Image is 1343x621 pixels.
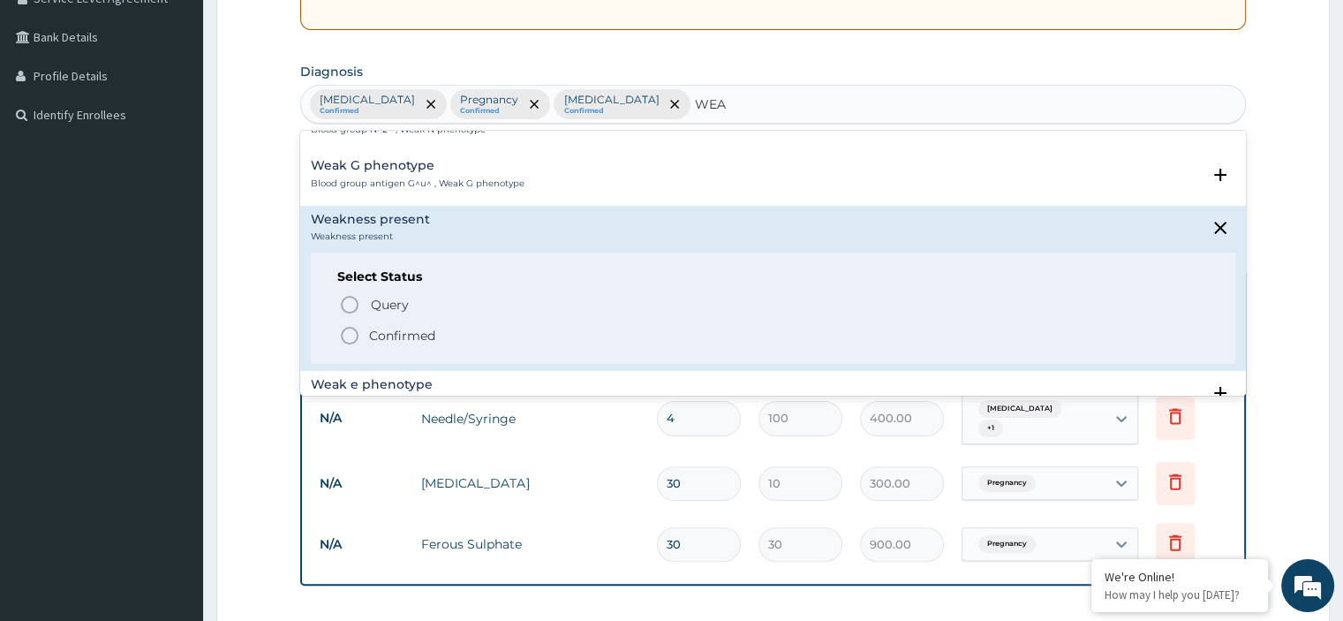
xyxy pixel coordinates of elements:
small: Confirmed [320,107,415,116]
i: open select status [1210,382,1231,404]
h4: Weak G phenotype [311,159,524,172]
span: remove selection option [526,96,542,112]
span: Pregnancy [978,474,1036,492]
small: Confirmed [563,107,659,116]
img: d_794563401_company_1708531726252_794563401 [33,88,72,133]
span: We're online! [102,193,244,372]
h4: Weak e phenotype [311,378,517,391]
i: close select status [1210,217,1231,239]
h4: Weakness present [311,213,430,226]
p: [MEDICAL_DATA] [563,93,659,107]
p: Weakness present [311,231,430,243]
div: We're Online! [1105,569,1255,585]
span: + 1 [978,420,1003,437]
i: open select status [1210,164,1231,186]
td: N/A [311,467,412,500]
td: Ferous Sulphate [412,526,647,562]
p: How may I help you today? [1105,587,1255,602]
td: Needle/Syringe [412,401,647,436]
td: N/A [311,528,412,561]
textarea: Type your message and hit 'Enter' [9,425,336,487]
label: Diagnosis [300,63,363,80]
p: Blood group antigen G^u^ , Weak G phenotype [311,178,524,190]
p: Blood group N>2< , Weak N phenotype [311,124,486,136]
span: remove selection option [423,96,439,112]
small: Confirmed [460,107,518,116]
i: status option query [339,294,360,315]
span: remove selection option [667,96,683,112]
span: Query [371,296,409,314]
h6: Select Status [337,270,1208,284]
i: status option filled [339,325,360,346]
p: Confirmed [369,327,435,345]
div: Chat with us now [92,99,297,122]
span: [MEDICAL_DATA] [978,400,1061,418]
p: Pregnancy [460,93,518,107]
p: [MEDICAL_DATA] [320,93,415,107]
td: N/A [311,402,412,435]
div: Minimize live chat window [290,9,332,51]
td: [MEDICAL_DATA] [412,466,647,501]
span: Pregnancy [978,535,1036,553]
